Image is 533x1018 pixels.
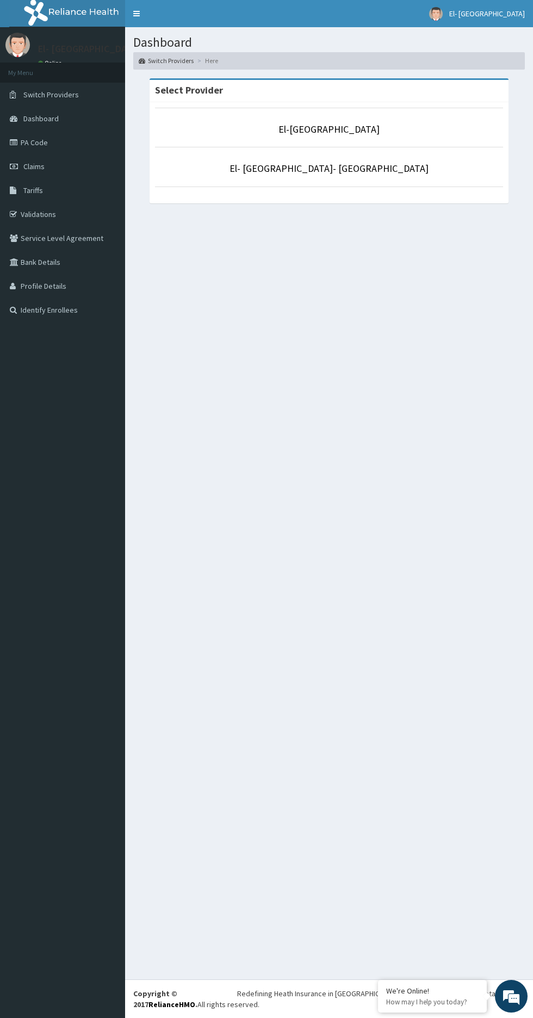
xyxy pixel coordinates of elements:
[155,84,223,96] strong: Select Provider
[125,979,533,1018] footer: All rights reserved.
[195,56,218,65] li: Here
[38,44,141,54] p: El- [GEOGRAPHIC_DATA]
[23,90,79,100] span: Switch Providers
[449,9,525,18] span: El- [GEOGRAPHIC_DATA]
[230,162,429,175] a: El- [GEOGRAPHIC_DATA]- [GEOGRAPHIC_DATA]
[23,114,59,123] span: Dashboard
[386,986,479,996] div: We're Online!
[148,1000,195,1009] a: RelianceHMO
[5,33,30,57] img: User Image
[23,185,43,195] span: Tariffs
[133,35,525,49] h1: Dashboard
[237,988,525,999] div: Redefining Heath Insurance in [GEOGRAPHIC_DATA] using Telemedicine and Data Science!
[429,7,443,21] img: User Image
[38,59,64,67] a: Online
[139,56,194,65] a: Switch Providers
[386,997,479,1007] p: How may I help you today?
[23,162,45,171] span: Claims
[133,989,197,1009] strong: Copyright © 2017 .
[278,123,380,135] a: El-[GEOGRAPHIC_DATA]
